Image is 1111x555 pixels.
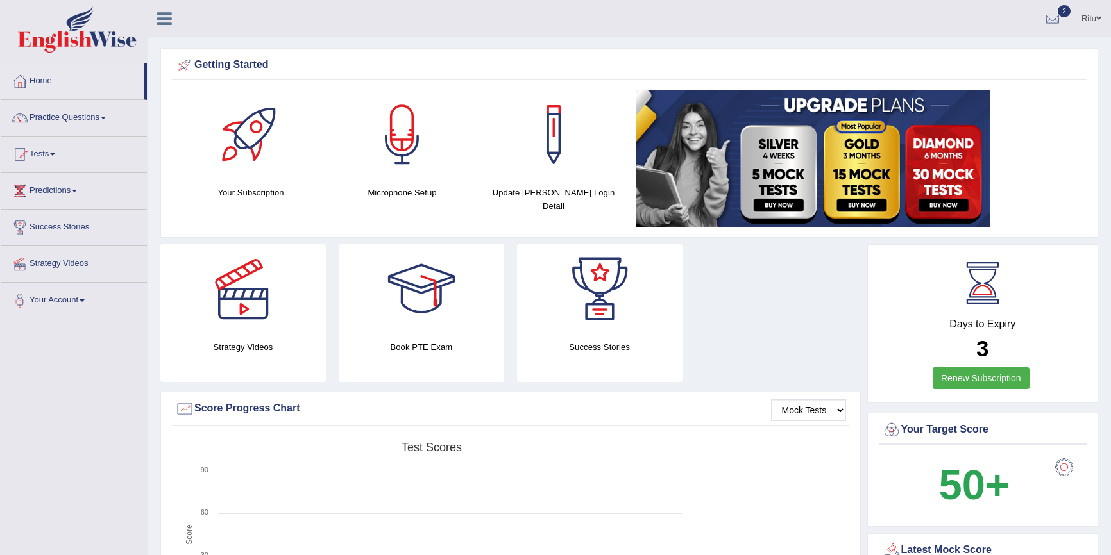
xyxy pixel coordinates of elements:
a: Tests [1,137,147,169]
div: Your Target Score [882,420,1084,440]
b: 50+ [939,461,1010,508]
h4: Update [PERSON_NAME] Login Detail [484,186,623,213]
h4: Book PTE Exam [339,340,504,354]
div: Getting Started [175,56,1083,75]
text: 90 [201,466,208,474]
h4: Your Subscription [182,186,320,199]
a: Practice Questions [1,100,147,132]
div: Score Progress Chart [175,399,846,418]
a: Predictions [1,173,147,205]
text: 60 [201,508,208,516]
a: Strategy Videos [1,246,147,278]
h4: Strategy Videos [160,340,326,354]
img: small5.jpg [636,90,990,227]
tspan: Test scores [402,441,462,454]
h4: Microphone Setup [333,186,471,199]
b: 3 [976,336,988,361]
a: Renew Subscription [933,367,1030,389]
h4: Success Stories [517,340,683,354]
a: Success Stories [1,210,147,242]
a: Home [1,63,144,95]
tspan: Score [185,524,194,545]
span: 2 [1058,5,1071,17]
h4: Days to Expiry [882,319,1084,330]
a: Your Account [1,283,147,315]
